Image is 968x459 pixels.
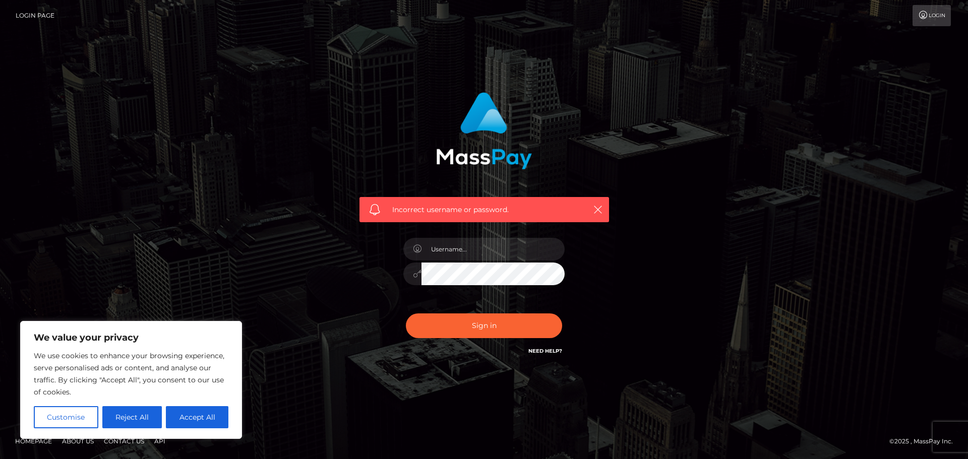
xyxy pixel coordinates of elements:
button: Reject All [102,406,162,428]
a: About Us [58,433,98,449]
a: API [150,433,169,449]
a: Login [913,5,951,26]
a: Contact Us [100,433,148,449]
button: Sign in [406,313,562,338]
div: We value your privacy [20,321,242,439]
img: MassPay Login [436,92,532,169]
button: Customise [34,406,98,428]
a: Need Help? [528,348,562,354]
p: We use cookies to enhance your browsing experience, serve personalised ads or content, and analys... [34,350,228,398]
span: Incorrect username or password. [392,205,576,215]
div: © 2025 , MassPay Inc. [889,436,960,447]
button: Accept All [166,406,228,428]
input: Username... [421,238,565,260]
p: We value your privacy [34,332,228,344]
a: Homepage [11,433,56,449]
a: Login Page [16,5,54,26]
